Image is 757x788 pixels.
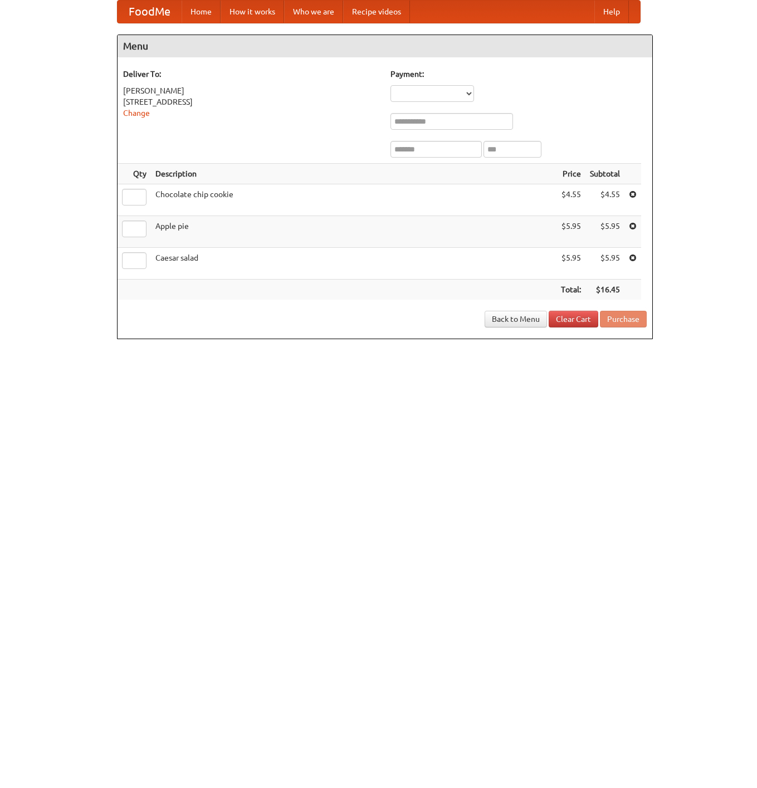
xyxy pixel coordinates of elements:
[151,216,556,248] td: Apple pie
[123,68,379,80] h5: Deliver To:
[343,1,410,23] a: Recipe videos
[123,109,150,118] a: Change
[556,280,585,300] th: Total:
[585,248,624,280] td: $5.95
[594,1,629,23] a: Help
[118,164,151,184] th: Qty
[221,1,284,23] a: How it works
[151,184,556,216] td: Chocolate chip cookie
[585,280,624,300] th: $16.45
[151,248,556,280] td: Caesar salad
[151,164,556,184] th: Description
[118,1,182,23] a: FoodMe
[585,216,624,248] td: $5.95
[549,311,598,327] a: Clear Cart
[600,311,647,327] button: Purchase
[556,248,585,280] td: $5.95
[390,68,647,80] h5: Payment:
[284,1,343,23] a: Who we are
[556,164,585,184] th: Price
[556,216,585,248] td: $5.95
[182,1,221,23] a: Home
[585,184,624,216] td: $4.55
[123,85,379,96] div: [PERSON_NAME]
[485,311,547,327] a: Back to Menu
[556,184,585,216] td: $4.55
[585,164,624,184] th: Subtotal
[123,96,379,107] div: [STREET_ADDRESS]
[118,35,652,57] h4: Menu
